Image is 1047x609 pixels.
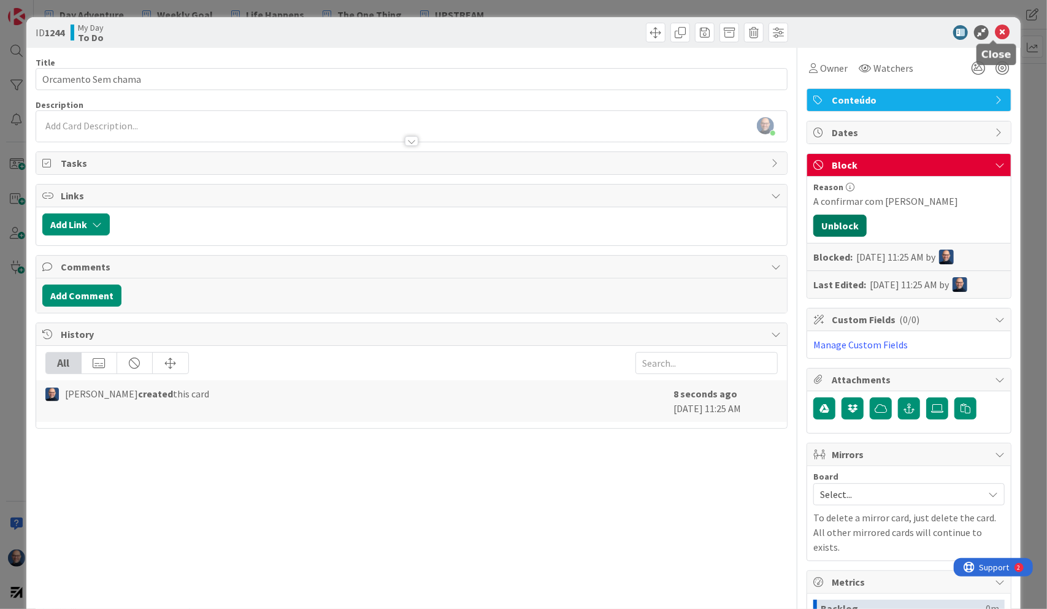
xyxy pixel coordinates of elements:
[673,388,737,400] b: 8 seconds ago
[138,388,173,400] b: created
[981,48,1011,60] h5: Close
[832,575,989,589] span: Metrics
[813,472,838,481] span: Board
[42,285,121,307] button: Add Comment
[813,339,908,351] a: Manage Custom Fields
[635,352,778,374] input: Search...
[78,33,104,42] b: To Do
[673,386,778,416] div: [DATE] 11:25 AM
[953,277,967,292] img: Fg
[61,188,765,203] span: Links
[78,23,104,33] span: My Day
[36,99,83,110] span: Description
[61,259,765,274] span: Comments
[65,386,209,401] span: [PERSON_NAME] this card
[813,183,843,191] span: Reason
[61,327,765,342] span: History
[61,156,765,170] span: Tasks
[45,26,64,39] b: 1244
[832,447,989,462] span: Mirrors
[856,250,954,264] div: [DATE] 11:25 AM by
[820,486,977,503] span: Select...
[899,313,919,326] span: ( 0/0 )
[46,353,82,373] div: All
[832,125,989,140] span: Dates
[832,372,989,387] span: Attachments
[939,250,954,264] img: Fg
[813,510,1005,554] p: To delete a mirror card, just delete the card. All other mirrored cards will continue to exists.
[813,277,866,292] b: Last Edited:
[813,250,853,264] b: Blocked:
[832,312,989,327] span: Custom Fields
[36,25,64,40] span: ID
[813,194,1005,209] div: A confirmar com [PERSON_NAME]
[873,61,913,75] span: Watchers
[820,61,848,75] span: Owner
[757,117,774,134] img: S8dkA9RpCuHXNfjtQIqKzkrxbbmCok6K.PNG
[870,277,967,292] div: [DATE] 11:25 AM by
[832,93,989,107] span: Conteúdo
[64,5,67,15] div: 2
[26,2,56,17] span: Support
[42,213,110,236] button: Add Link
[813,215,867,237] button: Unblock
[45,388,59,401] img: Fg
[36,57,55,68] label: Title
[832,158,989,172] span: Block
[36,68,788,90] input: type card name here...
